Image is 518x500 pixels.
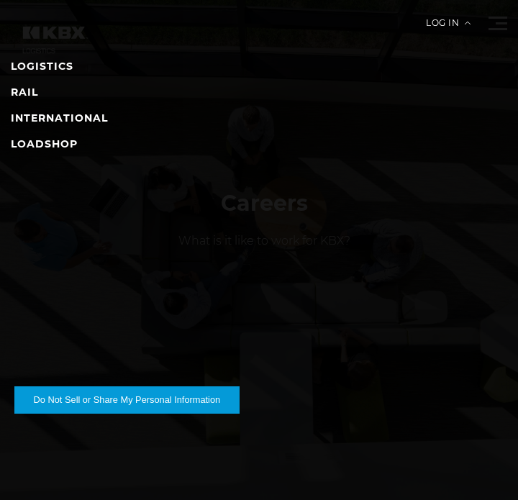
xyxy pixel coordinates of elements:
[11,137,78,150] a: LOADSHOP
[14,386,240,414] button: Do Not Sell or Share My Personal Information
[465,22,471,24] img: arrow
[11,112,108,124] a: INTERNATIONAL
[426,19,471,38] div: Log in
[11,86,38,99] a: RAIL
[11,60,73,73] a: LOGISTICS
[446,431,518,500] iframe: Chat Widget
